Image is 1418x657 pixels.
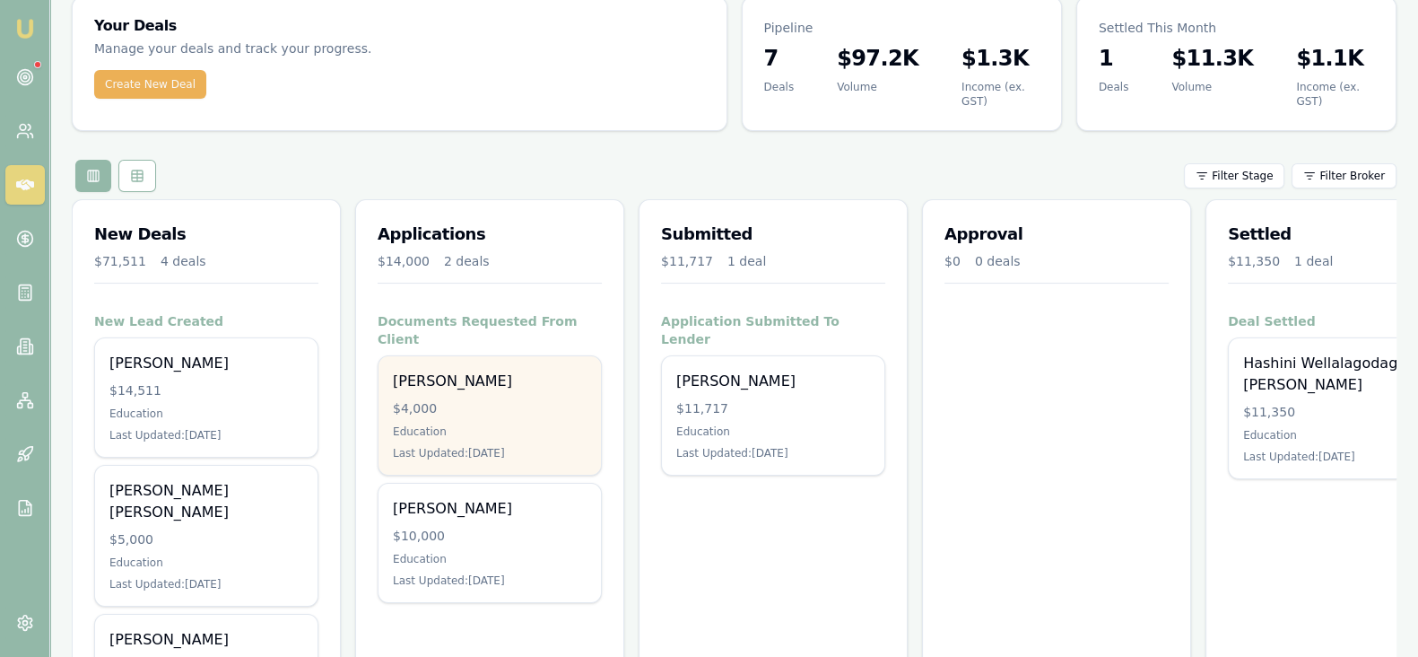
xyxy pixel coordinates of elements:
[961,80,1040,109] div: Income (ex. GST)
[661,222,885,247] h3: Submitted
[94,222,318,247] h3: New Deals
[94,19,705,33] h3: Your Deals
[1292,163,1396,188] button: Filter Broker
[661,252,713,270] div: $11,717
[1212,169,1273,183] span: Filter Stage
[393,498,587,520] div: [PERSON_NAME]
[393,574,587,588] div: Last Updated: [DATE]
[393,446,587,460] div: Last Updated: [DATE]
[393,527,587,545] div: $10,000
[94,252,146,270] div: $71,511
[676,371,870,392] div: [PERSON_NAME]
[109,381,303,399] div: $14,511
[676,446,870,460] div: Last Updated: [DATE]
[944,252,961,270] div: $0
[764,44,795,73] h3: 7
[764,80,795,94] div: Deals
[1228,252,1280,270] div: $11,350
[1184,163,1284,188] button: Filter Stage
[676,399,870,417] div: $11,717
[393,425,587,439] div: Education
[109,407,303,421] div: Education
[109,577,303,591] div: Last Updated: [DATE]
[393,399,587,417] div: $4,000
[14,18,36,39] img: emu-icon-u.png
[1099,19,1374,37] p: Settled This Month
[1171,80,1253,94] div: Volume
[109,629,303,651] div: [PERSON_NAME]
[94,312,318,330] h4: New Lead Created
[378,222,602,247] h3: Applications
[393,552,587,566] div: Education
[676,425,870,439] div: Education
[975,252,1021,270] div: 0 deals
[837,80,918,94] div: Volume
[1171,44,1253,73] h3: $11.3K
[444,252,490,270] div: 2 deals
[109,353,303,374] div: [PERSON_NAME]
[161,252,206,270] div: 4 deals
[109,480,303,523] div: [PERSON_NAME] [PERSON_NAME]
[109,530,303,548] div: $5,000
[661,312,885,348] h4: Application Submitted To Lender
[961,44,1040,73] h3: $1.3K
[94,70,206,99] button: Create New Deal
[109,428,303,442] div: Last Updated: [DATE]
[764,19,1040,37] p: Pipeline
[1296,80,1374,109] div: Income (ex. GST)
[727,252,766,270] div: 1 deal
[378,312,602,348] h4: Documents Requested From Client
[1296,44,1374,73] h3: $1.1K
[944,222,1169,247] h3: Approval
[1294,252,1333,270] div: 1 deal
[1099,44,1129,73] h3: 1
[393,371,587,392] div: [PERSON_NAME]
[1319,169,1385,183] span: Filter Broker
[109,556,303,570] div: Education
[1099,80,1129,94] div: Deals
[378,252,430,270] div: $14,000
[94,39,553,59] p: Manage your deals and track your progress.
[837,44,918,73] h3: $97.2K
